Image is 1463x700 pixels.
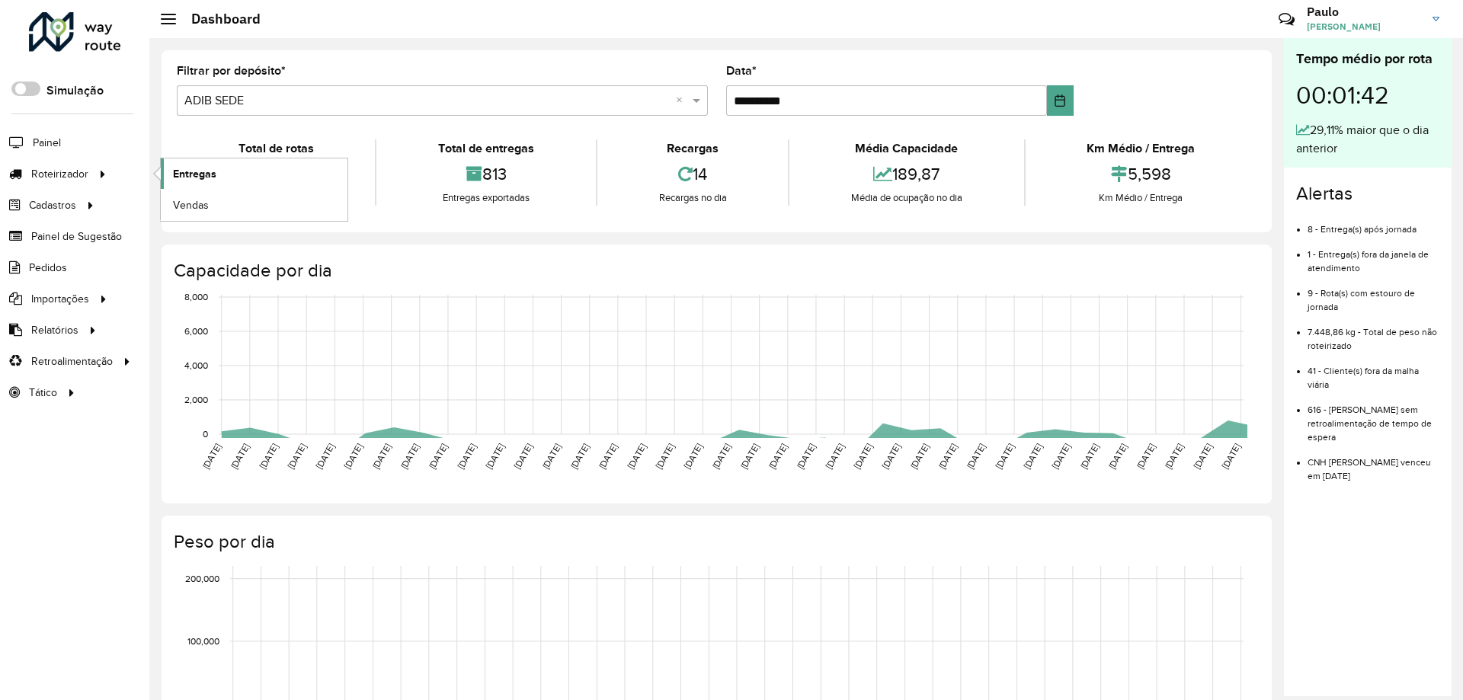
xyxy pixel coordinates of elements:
text: [DATE] [286,442,308,471]
text: [DATE] [994,442,1016,471]
h3: Paulo [1307,5,1421,19]
text: [DATE] [1192,442,1214,471]
a: Vendas [161,190,347,220]
div: Total de entregas [380,139,591,158]
text: [DATE] [824,442,846,471]
text: [DATE] [342,442,364,471]
text: [DATE] [767,442,789,471]
text: [DATE] [399,442,421,471]
text: [DATE] [965,442,987,471]
text: [DATE] [908,442,930,471]
li: 7.448,86 kg - Total de peso não roteirizado [1308,314,1439,353]
text: [DATE] [427,442,449,471]
button: Choose Date [1047,85,1074,116]
span: Vendas [173,197,209,213]
h4: Peso por dia [174,531,1257,553]
div: Km Médio / Entrega [1029,190,1253,206]
div: 813 [380,158,591,190]
div: Média de ocupação no dia [793,190,1020,206]
span: Retroalimentação [31,353,113,369]
text: [DATE] [1022,442,1044,471]
div: 189,87 [793,158,1020,190]
span: [PERSON_NAME] [1307,20,1421,34]
text: [DATE] [626,442,648,471]
text: [DATE] [540,442,562,471]
text: [DATE] [682,442,704,471]
text: [DATE] [1220,442,1242,471]
span: Importações [31,291,89,307]
text: 6,000 [184,326,208,336]
text: [DATE] [880,442,902,471]
span: Painel de Sugestão [31,229,122,245]
span: Tático [29,385,57,401]
text: [DATE] [597,442,619,471]
h4: Capacidade por dia [174,260,1257,282]
text: [DATE] [484,442,506,471]
text: 8,000 [184,292,208,302]
li: 1 - Entrega(s) fora da janela de atendimento [1308,236,1439,275]
text: [DATE] [654,442,676,471]
text: [DATE] [200,442,222,471]
label: Simulação [46,82,104,100]
h4: Alertas [1296,183,1439,205]
div: Tempo médio por rota [1296,49,1439,69]
span: Pedidos [29,260,67,276]
text: [DATE] [1106,442,1128,471]
text: [DATE] [568,442,591,471]
text: 100,000 [187,636,219,646]
li: CNH [PERSON_NAME] venceu em [DATE] [1308,444,1439,483]
text: [DATE] [1163,442,1185,471]
li: 8 - Entrega(s) após jornada [1308,211,1439,236]
text: [DATE] [370,442,392,471]
span: Painel [33,135,61,151]
text: 200,000 [185,574,219,583]
div: Recargas no dia [601,190,784,206]
li: 9 - Rota(s) com estouro de jornada [1308,275,1439,314]
div: Km Médio / Entrega [1029,139,1253,158]
li: 41 - Cliente(s) fora da malha viária [1308,353,1439,392]
div: 29,11% maior que o dia anterior [1296,121,1439,158]
text: 2,000 [184,395,208,404]
label: Filtrar por depósito [177,62,286,80]
text: [DATE] [1050,442,1072,471]
text: [DATE] [852,442,874,471]
label: Data [726,62,757,80]
text: [DATE] [314,442,336,471]
span: Roteirizador [31,166,88,182]
h2: Dashboard [176,11,261,27]
text: [DATE] [936,442,959,471]
div: 00:01:42 [1296,69,1439,121]
span: Entregas [173,166,216,182]
text: [DATE] [257,442,279,471]
text: [DATE] [512,442,534,471]
text: [DATE] [456,442,478,471]
a: Contato Rápido [1270,3,1303,36]
span: Relatórios [31,322,78,338]
div: Recargas [601,139,784,158]
span: Cadastros [29,197,76,213]
text: [DATE] [1135,442,1157,471]
a: Entregas [161,158,347,189]
text: [DATE] [229,442,251,471]
div: Total de rotas [181,139,371,158]
div: 14 [601,158,784,190]
div: Entregas exportadas [380,190,591,206]
text: [DATE] [738,442,760,471]
text: 0 [203,429,208,439]
div: Média Capacidade [793,139,1020,158]
text: [DATE] [710,442,732,471]
text: 4,000 [184,360,208,370]
text: [DATE] [795,442,817,471]
span: Clear all [676,91,689,110]
text: [DATE] [1078,442,1100,471]
li: 616 - [PERSON_NAME] sem retroalimentação de tempo de espera [1308,392,1439,444]
div: 5,598 [1029,158,1253,190]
